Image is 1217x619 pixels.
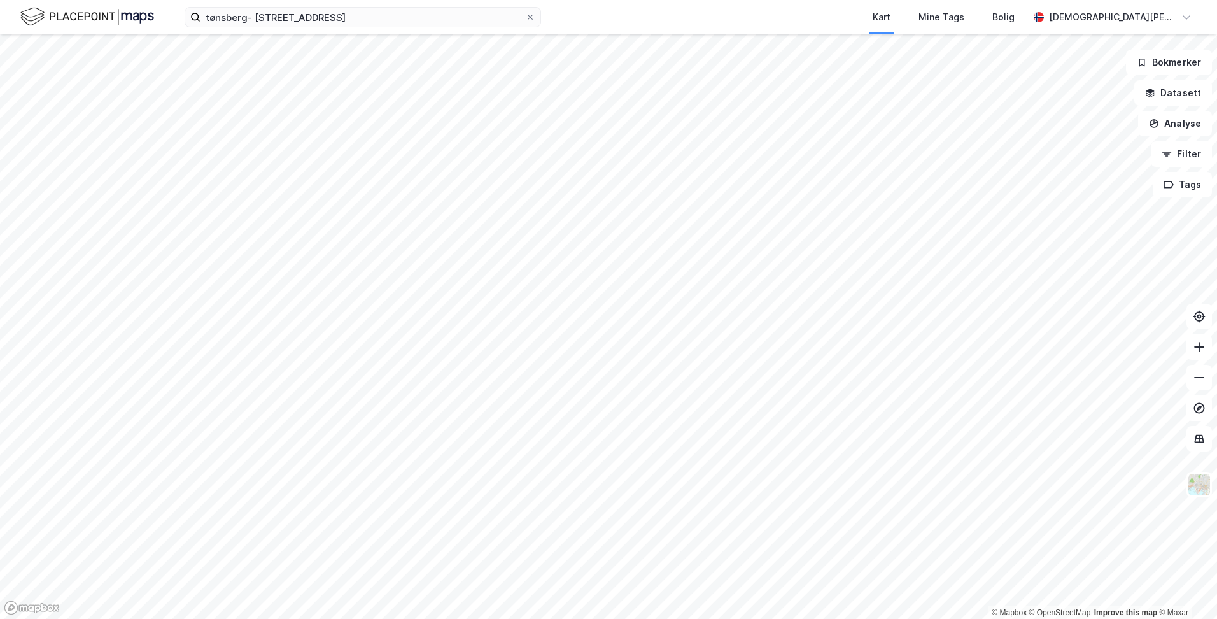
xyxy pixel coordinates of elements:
[1029,608,1091,617] a: OpenStreetMap
[1134,80,1212,106] button: Datasett
[20,6,154,28] img: logo.f888ab2527a4732fd821a326f86c7f29.svg
[1094,608,1157,617] a: Improve this map
[992,10,1015,25] div: Bolig
[992,608,1027,617] a: Mapbox
[1153,558,1217,619] div: Kontrollprogram for chat
[918,10,964,25] div: Mine Tags
[1153,558,1217,619] iframe: Chat Widget
[1138,111,1212,136] button: Analyse
[1049,10,1176,25] div: [DEMOGRAPHIC_DATA][PERSON_NAME]
[200,8,525,27] input: Søk på adresse, matrikkel, gårdeiere, leietakere eller personer
[1151,141,1212,167] button: Filter
[873,10,890,25] div: Kart
[1153,172,1212,197] button: Tags
[1187,473,1211,497] img: Z
[1126,50,1212,75] button: Bokmerker
[4,601,60,615] a: Mapbox homepage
